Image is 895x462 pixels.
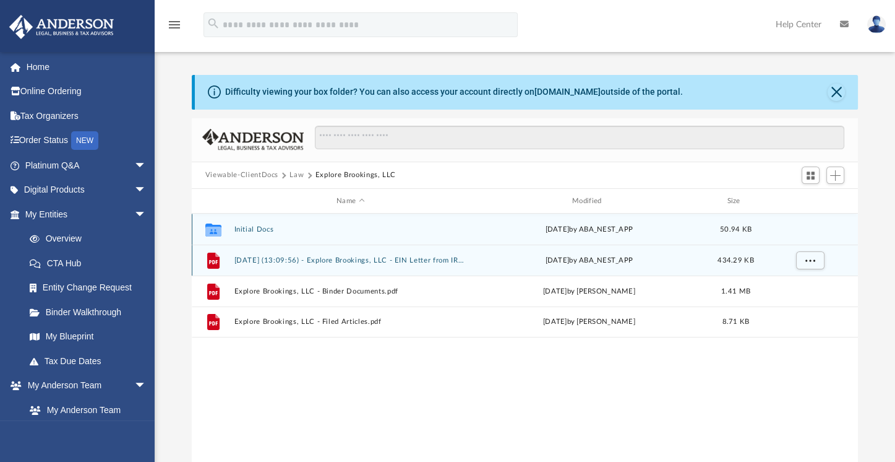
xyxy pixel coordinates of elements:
div: Difficulty viewing your box folder? You can also access your account directly on outside of the p... [225,85,683,98]
span: arrow_drop_down [134,178,159,203]
div: NEW [71,131,98,150]
span: arrow_drop_down [134,202,159,227]
div: Modified [472,196,705,207]
div: id [766,196,852,207]
i: search [207,17,220,30]
a: CTA Hub [17,251,165,276]
span: [DATE] [545,257,569,264]
a: Home [9,54,165,79]
a: Overview [17,227,165,251]
a: Binder Walkthrough [17,300,165,325]
button: Switch to Grid View [802,167,820,184]
button: [DATE] (13:09:56) - Explore Brookings, LLC - EIN Letter from IRS.pdf [234,256,467,264]
img: Anderson Advisors Platinum Portal [6,15,118,39]
a: Entity Change Request [17,276,165,300]
span: arrow_drop_down [134,373,159,399]
div: Size [711,196,760,207]
div: by ABA_NEST_APP [473,255,706,266]
a: Platinum Q&Aarrow_drop_down [9,153,165,178]
div: [DATE] by ABA_NEST_APP [473,224,706,235]
a: [DOMAIN_NAME] [534,87,601,97]
span: 434.29 KB [717,257,753,264]
span: arrow_drop_down [134,153,159,178]
input: Search files and folders [315,126,845,149]
button: More options [795,251,824,270]
a: My Entitiesarrow_drop_down [9,202,165,227]
button: Law [289,170,304,181]
span: 1.41 MB [721,288,750,295]
button: Explore Brookings, LLC - Filed Articles.pdf [234,318,467,326]
a: My Blueprint [17,325,159,349]
span: 8.71 KB [722,319,749,326]
button: Add [826,167,845,184]
a: Order StatusNEW [9,128,165,154]
a: Online Ordering [9,79,165,104]
a: Tax Organizers [9,103,165,128]
div: [DATE] by [PERSON_NAME] [473,286,706,297]
a: Tax Due Dates [17,349,165,373]
button: Viewable-ClientDocs [205,170,278,181]
a: My Anderson Team [17,398,153,422]
img: User Pic [867,15,886,33]
div: id [197,196,228,207]
i: menu [167,17,182,32]
button: Close [828,84,845,101]
button: Explore Brookings, LLC - Binder Documents.pdf [234,287,467,295]
button: Initial Docs [234,225,467,233]
a: menu [167,24,182,32]
a: My Anderson Teamarrow_drop_down [9,373,159,398]
span: 50.94 KB [720,226,752,233]
button: Explore Brookings, LLC [315,170,396,181]
a: Digital Productsarrow_drop_down [9,178,165,203]
div: [DATE] by [PERSON_NAME] [473,317,706,328]
div: Name [233,196,466,207]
